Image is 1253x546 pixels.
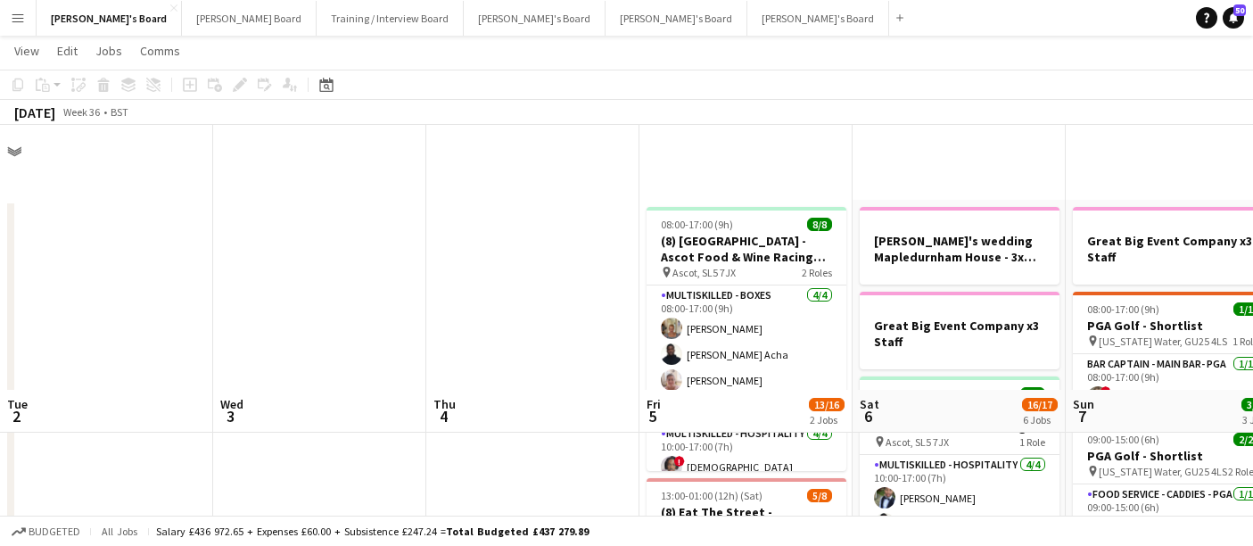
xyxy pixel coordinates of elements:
a: Edit [50,39,85,62]
button: [PERSON_NAME]'s Board [464,1,606,36]
a: Comms [133,39,187,62]
span: 4/4 [1020,387,1045,401]
span: All jobs [98,525,141,538]
button: Budgeted [9,522,83,542]
button: [PERSON_NAME] Board [182,1,317,36]
span: Ascot, SL5 7JX [672,266,736,279]
span: 10:00-17:00 (7h) [874,387,946,401]
span: Ascot, SL5 7JX [886,435,949,449]
span: 09:00-15:00 (6h) [1087,433,1159,446]
span: ! [674,456,685,467]
button: [PERSON_NAME]'s Board [747,1,889,36]
span: Fri [647,396,661,412]
div: BST [111,105,128,119]
h3: [PERSON_NAME]'s wedding Mapledurnham House - 3x staff [860,233,1059,265]
div: 6 Jobs [1023,413,1057,426]
span: 1 Role [1019,435,1045,449]
span: [US_STATE] Water, GU25 4LS [1099,335,1227,348]
span: [US_STATE] Water, GU25 4LS [1099,465,1227,478]
h3: Great Big Event Company x3 Staff [860,318,1059,350]
app-card-role: Multiskilled - Boxes4/408:00-17:00 (9h)[PERSON_NAME][PERSON_NAME] Acha[PERSON_NAME][PERSON_NAME] [647,285,846,424]
span: Tue [7,396,28,412]
div: 2 Jobs [810,413,844,426]
span: Week 36 [59,105,103,119]
span: 8/8 [807,218,832,231]
button: Training / Interview Board [317,1,464,36]
span: 13/16 [809,398,845,411]
span: Comms [140,43,180,59]
span: Edit [57,43,78,59]
h3: (8) [GEOGRAPHIC_DATA] - Ascot Food & Wine Racing Weekend🏇🏼 [647,233,846,265]
a: Jobs [88,39,129,62]
span: 16/17 [1022,398,1058,411]
div: Salary £436 972.65 + Expenses £60.00 + Subsistence £247.24 = [156,525,589,538]
app-job-card: Great Big Event Company x3 Staff [860,292,1059,369]
span: 5 [644,406,661,426]
span: 4 [431,406,456,426]
button: [PERSON_NAME]'s Board [606,1,747,36]
span: Sun [1073,396,1094,412]
span: 2 Roles [802,266,832,279]
span: 08:00-17:00 (9h) [661,218,733,231]
span: Wed [220,396,243,412]
a: View [7,39,46,62]
span: Total Budgeted £437 279.89 [446,525,589,538]
h3: (8) Eat The Street - [PERSON_NAME][GEOGRAPHIC_DATA] [647,504,846,536]
span: 50 [1233,4,1246,16]
a: 50 [1223,7,1244,29]
span: Jobs [95,43,122,59]
span: 13:00-01:00 (12h) (Sat) [661,489,763,502]
span: 5/8 [807,489,832,502]
div: [DATE] [14,103,55,121]
span: 3 [218,406,243,426]
app-job-card: [PERSON_NAME]'s wedding Mapledurnham House - 3x staff [860,207,1059,285]
span: 2 [4,406,28,426]
span: Sat [860,396,879,412]
span: 08:00-17:00 (9h) [1087,302,1159,316]
span: Thu [433,396,456,412]
span: View [14,43,39,59]
span: ! [1100,386,1111,397]
app-job-card: 08:00-17:00 (9h)8/8(8) [GEOGRAPHIC_DATA] - Ascot Food & Wine Racing Weekend🏇🏼 Ascot, SL5 7JX2 Rol... [647,207,846,471]
span: 7 [1070,406,1094,426]
span: 6 [857,406,879,426]
button: [PERSON_NAME]'s Board [37,1,182,36]
span: Budgeted [29,525,80,538]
